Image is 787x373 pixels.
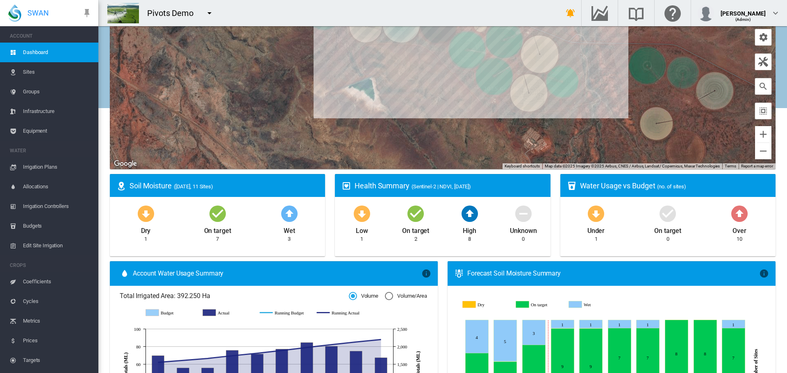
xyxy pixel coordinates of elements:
[8,5,21,22] img: SWAN-Landscape-Logo-Colour-drop.png
[23,197,92,216] span: Irrigation Controllers
[10,29,92,43] span: ACCOUNT
[516,301,563,308] g: On target
[133,269,421,278] span: Account Water Usage Summary
[463,223,476,235] div: High
[136,362,141,367] tspan: 60
[755,143,771,159] button: Zoom out
[204,223,231,235] div: On target
[130,181,318,191] div: Soil Moisture
[136,203,156,223] md-icon: icon-arrow-down-bold-circle
[120,269,130,278] md-icon: icon-water
[569,301,616,308] g: Wet
[741,164,773,168] a: Report a map error
[260,309,309,316] g: Running Budget
[722,320,745,328] g: Wet Aug 24, 2025 1
[23,82,92,102] span: Groups
[566,8,575,18] md-icon: icon-bell-ring
[360,235,363,243] div: 1
[608,320,631,328] g: Wet Aug 20, 2025 1
[467,269,759,278] div: Forecast Soil Moisture Summary
[280,203,299,223] md-icon: icon-arrow-up-bold-circle
[201,5,218,21] button: icon-menu-down
[356,223,368,235] div: Low
[23,350,92,370] span: Targets
[352,203,372,223] md-icon: icon-arrow-down-bold-circle
[414,235,417,243] div: 2
[636,320,659,328] g: Wet Aug 21, 2025 1
[465,320,488,353] g: Wet Aug 15, 2025 4
[23,157,92,177] span: Irrigation Plans
[203,309,252,316] g: Actual
[567,181,577,191] md-icon: icon-cup-water
[759,269,769,278] md-icon: icon-information
[666,235,669,243] div: 0
[587,223,605,235] div: Under
[579,320,602,328] g: Wet Aug 19, 2025 1
[730,203,749,223] md-icon: icon-arrow-up-bold-circle
[663,8,682,18] md-icon: Click here for help
[174,183,213,190] span: ([DATE], 11 Sites)
[460,203,480,223] md-icon: icon-arrow-up-bold-circle
[82,8,92,18] md-icon: icon-pin
[317,309,366,316] g: Running Actual
[755,29,771,45] button: icon-cog
[545,164,720,168] span: Map data ©2025 Imagery ©2025 Airbus, CNES / Airbus, Landsat / Copernicus, Maxar Technologies
[522,235,525,243] div: 0
[755,126,771,142] button: Zoom in
[10,259,92,272] span: CROPS
[146,309,195,316] g: Budget
[230,354,234,357] circle: Running Actual Jul 6 1,743.27
[23,177,92,197] span: Allocations
[23,236,92,255] span: Edit Site Irrigation
[305,346,308,349] circle: Running Actual Jul 27 1,977.4
[120,292,349,301] span: Total Irrigated Area: 392.250 Ha
[288,235,291,243] div: 3
[737,235,742,243] div: 10
[755,78,771,95] button: icon-magnify
[590,8,610,18] md-icon: Go to the Data Hub
[144,235,147,243] div: 1
[116,181,126,191] md-icon: icon-map-marker-radius
[354,340,357,344] circle: Running Actual Aug 10 2,133.08
[156,361,159,364] circle: Running Actual Jun 15 1,555.6
[735,17,751,22] span: (Admin)
[23,292,92,311] span: Cycles
[758,81,768,91] md-icon: icon-magnify
[284,223,295,235] div: Wet
[112,158,139,169] a: Open this area in Google Maps (opens a new window)
[402,223,429,235] div: On target
[510,223,537,235] div: Unknown
[626,8,646,18] md-icon: Search the knowledge base
[755,103,771,119] button: icon-select-all
[551,320,574,328] g: Wet Aug 18, 2025 1
[112,158,139,169] img: Google
[580,181,769,191] div: Water Usage vs Budget
[494,320,516,362] g: Wet Aug 16, 2025 5
[454,269,464,278] md-icon: icon-thermometer-lines
[23,331,92,350] span: Prices
[397,344,407,349] tspan: 2,000
[698,5,714,21] img: profile.jpg
[134,327,141,332] tspan: 100
[208,203,227,223] md-icon: icon-checkbox-marked-circle
[23,216,92,236] span: Budgets
[23,121,92,141] span: Equipment
[27,8,49,18] span: SWAN
[349,292,378,300] md-radio-button: Volume
[522,320,545,345] g: Wet Aug 17, 2025 3
[23,102,92,121] span: Infrastructure
[725,164,736,168] a: Terms
[280,348,283,352] circle: Running Actual Jul 20 1,892.61
[758,106,768,116] md-icon: icon-select-all
[397,327,407,332] tspan: 2,500
[23,43,92,62] span: Dashboard
[107,3,139,23] img: DwraFM8HQLsLAAAAAElFTkSuQmCC
[397,362,407,367] tspan: 1,500
[206,357,209,360] circle: Running Actual Jun 29 1,667.49
[463,301,510,308] g: Dry
[10,144,92,157] span: WATER
[141,223,151,235] div: Dry
[654,223,681,235] div: On target
[147,7,201,19] div: Pivots Demo
[23,272,92,292] span: Coefficients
